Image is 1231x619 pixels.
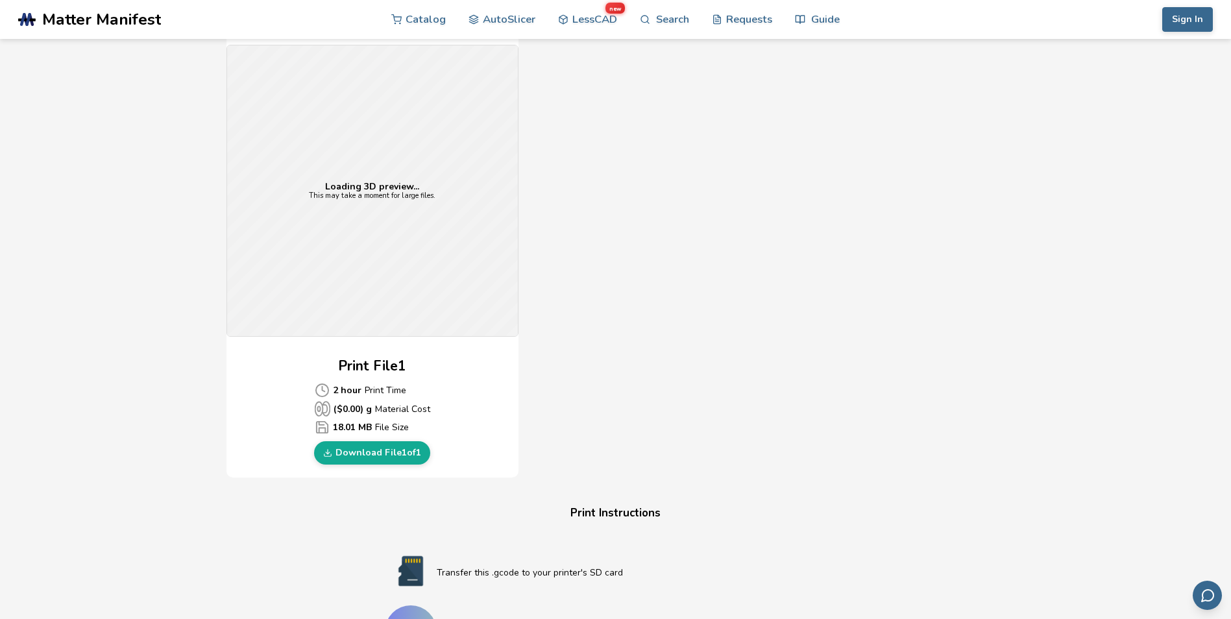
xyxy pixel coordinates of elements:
p: This may take a moment for large files. [309,192,435,200]
button: Send feedback via email [1193,581,1222,610]
b: ($ 0.00 ) g [334,402,372,416]
span: Average Cost [315,383,330,398]
a: Download File1of1 [314,441,430,465]
p: Print Time [315,383,430,398]
span: Matter Manifest [42,10,161,29]
p: Loading 3D preview... [309,182,435,192]
p: Transfer this .gcode to your printer's SD card [437,566,847,579]
b: 18.01 MB [333,420,372,434]
img: SD card [385,555,437,587]
button: Sign In [1162,7,1213,32]
b: 2 hour [333,383,361,397]
span: new [605,3,624,14]
span: Average Cost [315,401,330,417]
h2: Print File 1 [338,356,406,376]
h4: Print Instructions [369,504,862,524]
p: Material Cost [315,401,430,417]
span: Average Cost [315,420,330,435]
p: File Size [315,420,430,435]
